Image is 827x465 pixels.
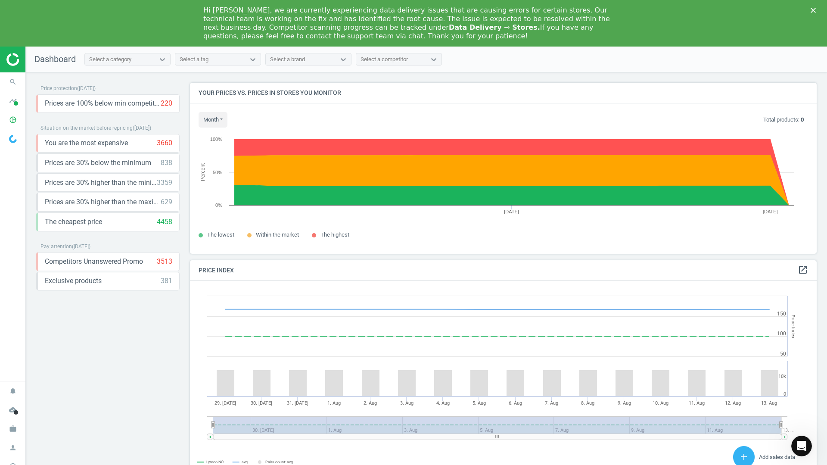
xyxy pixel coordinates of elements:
[618,400,631,406] tspan: 9. Aug
[361,56,408,63] div: Select a competitor
[45,178,157,187] span: Prices are 30% higher than the minimum
[40,243,72,250] span: Pay attention
[45,138,128,148] span: You are the most expensive
[798,265,808,276] a: open_in_new
[739,452,749,462] i: add
[157,178,172,187] div: 3359
[45,99,161,108] span: Prices are 100% below min competitor
[256,231,299,238] span: Within the market
[287,400,308,406] tspan: 31. [DATE]
[504,209,519,214] tspan: [DATE]
[207,231,234,238] span: The lowest
[190,260,817,281] h4: Price Index
[6,53,68,66] img: ajHJNr6hYgQAAAAASUVORK5CYII=
[161,197,172,207] div: 629
[759,454,795,460] span: Add sales data
[763,116,804,124] p: Total products:
[811,8,819,13] div: Close
[783,428,793,433] tspan: 13. …
[215,400,236,406] tspan: 29. [DATE]
[790,315,796,338] tspan: Price Index
[161,276,172,286] div: 381
[210,137,222,142] text: 100%
[320,231,349,238] span: The highest
[581,400,594,406] tspan: 8. Aug
[545,400,558,406] tspan: 7. Aug
[5,421,21,437] i: work
[199,112,227,128] button: month
[45,197,161,207] span: Prices are 30% higher than the maximal
[5,93,21,109] i: timeline
[133,125,151,131] span: ( [DATE] )
[761,400,777,406] tspan: 13. Aug
[5,402,21,418] i: cloud_done
[763,209,778,214] tspan: [DATE]
[190,83,817,103] h4: Your prices vs. prices in stores you monitor
[509,400,522,406] tspan: 6. Aug
[791,436,812,456] iframe: Intercom live chat
[200,163,206,181] tspan: Percent
[270,56,305,63] div: Select a brand
[157,217,172,227] div: 4458
[206,460,224,464] tspan: Lyreco NO
[45,257,143,266] span: Competitors Unanswered Promo
[9,135,17,143] img: wGWNvw8QSZomAAAAABJRU5ErkJggg==
[45,217,102,227] span: The cheapest price
[215,203,222,208] text: 0%
[157,138,172,148] div: 3660
[327,400,341,406] tspan: 1. Aug
[72,243,90,250] span: ( [DATE] )
[473,400,486,406] tspan: 5. Aug
[45,158,151,168] span: Prices are 30% below the minimum
[436,400,450,406] tspan: 4. Aug
[400,400,413,406] tspan: 3. Aug
[40,85,77,91] span: Price protection
[265,460,293,464] tspan: Pairs count: avg
[780,351,786,357] text: 50
[5,440,21,456] i: person
[777,311,786,317] text: 150
[157,257,172,266] div: 3513
[161,99,172,108] div: 220
[778,374,786,379] text: 10k
[77,85,96,91] span: ( [DATE] )
[801,116,804,123] b: 0
[783,391,786,397] text: 0
[213,170,222,175] text: 50%
[251,400,272,406] tspan: 30. [DATE]
[180,56,208,63] div: Select a tag
[242,460,248,464] tspan: avg
[5,112,21,128] i: pie_chart_outlined
[364,400,377,406] tspan: 2. Aug
[777,331,786,337] text: 100
[449,23,540,31] b: Data Delivery ⇾ Stores.
[725,400,741,406] tspan: 12. Aug
[45,276,102,286] span: Exclusive products
[5,383,21,399] i: notifications
[89,56,131,63] div: Select a category
[798,265,808,275] i: open_in_new
[40,125,133,131] span: Situation on the market before repricing
[689,400,705,406] tspan: 11. Aug
[161,158,172,168] div: 838
[5,74,21,90] i: search
[203,6,610,41] div: Hi [PERSON_NAME], we are currently experiencing data delivery issues that are causing errors for ...
[34,54,76,64] span: Dashboard
[653,400,668,406] tspan: 10. Aug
